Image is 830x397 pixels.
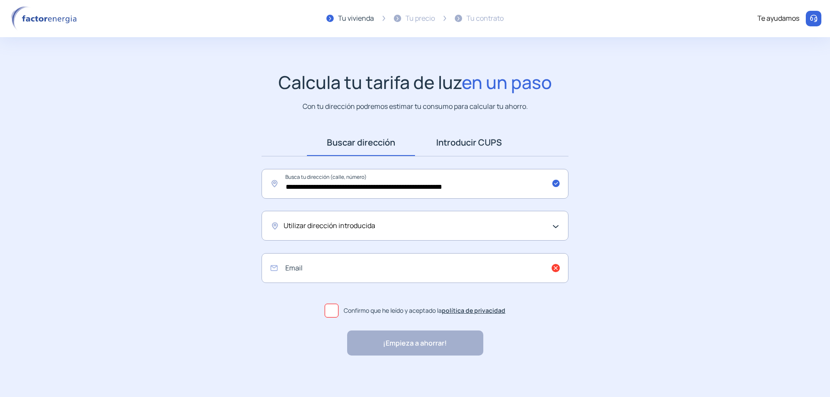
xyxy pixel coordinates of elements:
[809,14,818,23] img: llamar
[405,13,435,24] div: Tu precio
[344,306,505,315] span: Confirmo que he leído y aceptado la
[284,220,375,232] span: Utilizar dirección introducida
[9,6,82,31] img: logo factor
[303,101,528,112] p: Con tu dirección podremos estimar tu consumo para calcular tu ahorro.
[466,13,504,24] div: Tu contrato
[757,13,799,24] div: Te ayudamos
[307,129,415,156] a: Buscar dirección
[338,13,374,24] div: Tu vivienda
[278,72,552,93] h1: Calcula tu tarifa de luz
[462,70,552,94] span: en un paso
[442,306,505,314] a: política de privacidad
[415,129,523,156] a: Introducir CUPS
